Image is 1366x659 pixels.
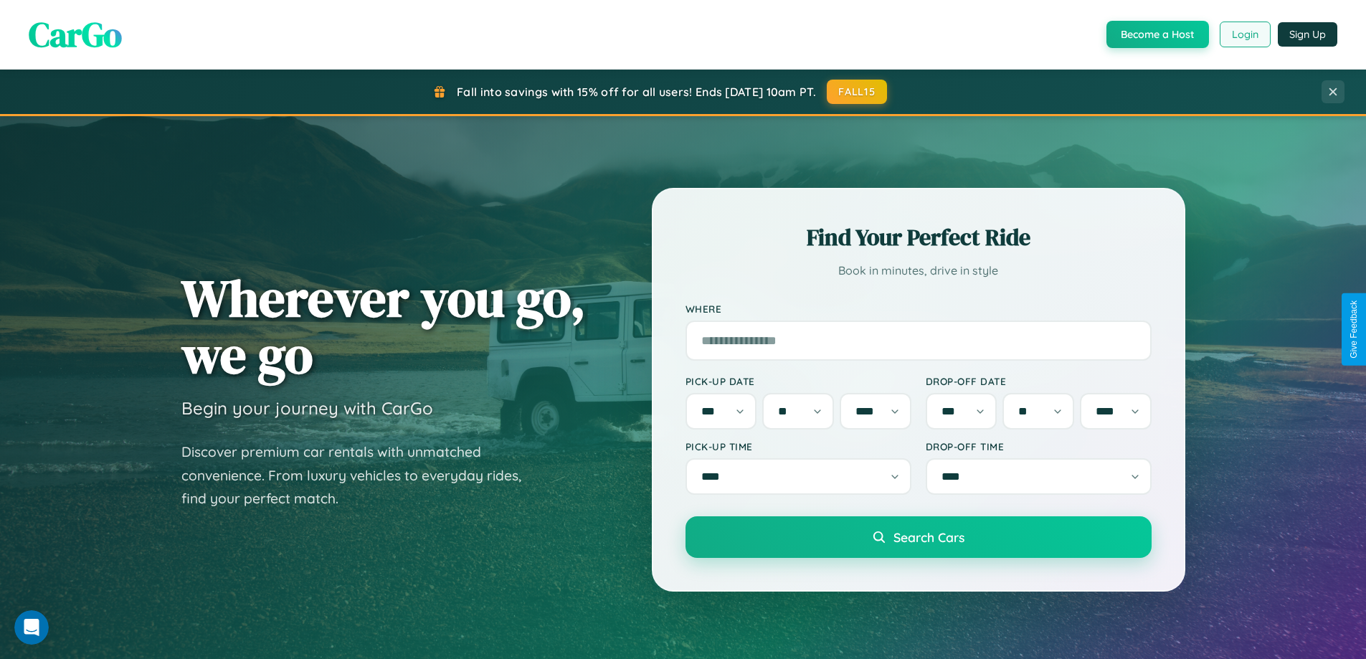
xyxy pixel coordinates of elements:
span: CarGo [29,11,122,58]
h1: Wherever you go, we go [181,270,586,383]
button: Search Cars [686,516,1152,558]
span: Search Cars [893,529,964,545]
label: Drop-off Date [926,375,1152,387]
p: Discover premium car rentals with unmatched convenience. From luxury vehicles to everyday rides, ... [181,440,540,511]
label: Where [686,303,1152,315]
h2: Find Your Perfect Ride [686,222,1152,253]
button: FALL15 [827,80,887,104]
label: Pick-up Time [686,440,911,452]
h3: Begin your journey with CarGo [181,397,433,419]
div: Give Feedback [1349,300,1359,359]
iframe: Intercom live chat [14,610,49,645]
button: Login [1220,22,1271,47]
button: Sign Up [1278,22,1337,47]
button: Become a Host [1106,21,1209,48]
label: Drop-off Time [926,440,1152,452]
p: Book in minutes, drive in style [686,260,1152,281]
label: Pick-up Date [686,375,911,387]
span: Fall into savings with 15% off for all users! Ends [DATE] 10am PT. [457,85,816,99]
